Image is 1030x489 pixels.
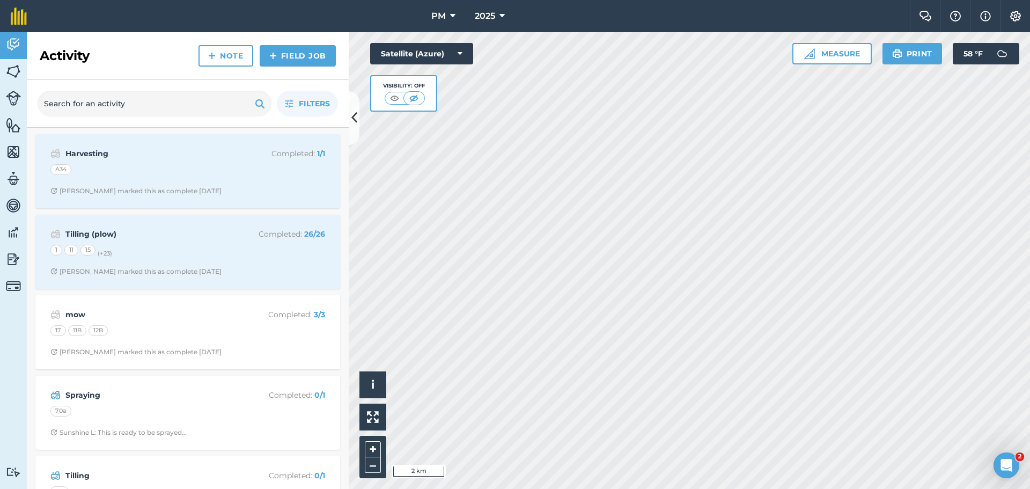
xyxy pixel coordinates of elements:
[407,93,421,104] img: svg+xml;base64,PHN2ZyB4bWxucz0iaHR0cDovL3d3dy53My5vcmcvMjAwMC9zdmciIHdpZHRoPSI1MCIgaGVpZ2h0PSI0MC...
[198,45,253,67] a: Note
[89,325,108,336] div: 12B
[314,310,325,319] strong: 3 / 3
[6,117,21,133] img: svg+xml;base64,PHN2ZyB4bWxucz0iaHR0cDovL3d3dy53My5vcmcvMjAwMC9zdmciIHdpZHRoPSI1NiIgaGVpZ2h0PSI2MC...
[277,91,338,116] button: Filters
[370,43,473,64] button: Satellite (Azure)
[50,164,71,175] div: A34
[50,389,61,402] img: svg+xml;base64,PD94bWwgdmVyc2lvbj0iMS4wIiBlbmNvZGluZz0idXRmLTgiPz4KPCEtLSBHZW5lcmF0b3I6IEFkb2JlIE...
[919,11,932,21] img: Two speech bubbles overlapping with the left bubble in the forefront
[42,382,334,443] a: SprayingCompleted: 0/170aClock with arrow pointing clockwiseSunshine L: This is ready to be spray...
[240,389,325,401] p: Completed :
[65,470,236,481] strong: Tilling
[50,406,71,417] div: 70a
[50,187,57,194] img: Clock with arrow pointing clockwise
[38,91,271,116] input: Search for an activity
[991,43,1013,64] img: svg+xml;base64,PD94bWwgdmVyc2lvbj0iMS4wIiBlbmNvZGluZz0idXRmLTgiPz4KPCEtLSBHZW5lcmF0b3I6IEFkb2JlIE...
[963,43,983,64] span: 58 ° F
[80,245,95,256] div: 15
[371,378,374,391] span: i
[980,10,991,23] img: svg+xml;base64,PHN2ZyB4bWxucz0iaHR0cDovL3d3dy53My5vcmcvMjAwMC9zdmciIHdpZHRoPSIxNyIgaGVpZ2h0PSIxNy...
[365,457,381,473] button: –
[6,198,21,214] img: svg+xml;base64,PD94bWwgdmVyc2lvbj0iMS4wIiBlbmNvZGluZz0idXRmLTgiPz4KPCEtLSBHZW5lcmF0b3I6IEFkb2JlIE...
[6,171,21,187] img: svg+xml;base64,PD94bWwgdmVyc2lvbj0iMS4wIiBlbmNvZGluZz0idXRmLTgiPz4KPCEtLSBHZW5lcmF0b3I6IEFkb2JlIE...
[1009,11,1022,21] img: A cog icon
[65,228,236,240] strong: Tilling (plow)
[792,43,872,64] button: Measure
[6,467,21,477] img: svg+xml;base64,PD94bWwgdmVyc2lvbj0iMS4wIiBlbmNvZGluZz0idXRmLTgiPz4KPCEtLSBHZW5lcmF0b3I6IEFkb2JlIE...
[6,279,21,294] img: svg+xml;base64,PD94bWwgdmVyc2lvbj0iMS4wIiBlbmNvZGluZz0idXRmLTgiPz4KPCEtLSBHZW5lcmF0b3I6IEFkb2JlIE...
[11,8,27,25] img: fieldmargin Logo
[314,390,325,400] strong: 0 / 1
[994,452,1019,478] iframe: Intercom live chat
[953,43,1019,64] button: 58 °F
[50,268,57,275] img: Clock with arrow pointing clockwise
[50,187,222,195] div: [PERSON_NAME] marked this as complete [DATE]
[50,428,187,437] div: Sunshine L: This is ready to be sprayed...
[50,245,62,256] div: 1
[359,371,386,398] button: i
[317,149,325,158] strong: 1 / 1
[1016,452,1024,461] span: 2
[42,302,334,363] a: mowCompleted: 3/31711B12BClock with arrow pointing clockwise[PERSON_NAME] marked this as complete...
[260,45,336,67] a: Field Job
[50,267,222,276] div: [PERSON_NAME] marked this as complete [DATE]
[365,441,381,457] button: +
[299,98,330,110] span: Filters
[6,37,21,53] img: svg+xml;base64,PD94bWwgdmVyc2lvbj0iMS4wIiBlbmNvZGluZz0idXRmLTgiPz4KPCEtLSBHZW5lcmF0b3I6IEFkb2JlIE...
[65,148,236,159] strong: Harvesting
[50,429,57,436] img: Clock with arrow pointing clockwise
[240,470,325,481] p: Completed :
[240,309,325,320] p: Completed :
[65,309,236,320] strong: mow
[804,48,815,59] img: Ruler icon
[949,11,962,21] img: A question mark icon
[388,93,401,104] img: svg+xml;base64,PHN2ZyB4bWxucz0iaHR0cDovL3d3dy53My5vcmcvMjAwMC9zdmciIHdpZHRoPSI1MCIgaGVpZ2h0PSI0MC...
[6,224,21,240] img: svg+xml;base64,PD94bWwgdmVyc2lvbj0iMS4wIiBlbmNvZGluZz0idXRmLTgiPz4KPCEtLSBHZW5lcmF0b3I6IEFkb2JlIE...
[42,221,334,282] a: Tilling (plow)Completed: 26/2611115(+23)Clock with arrow pointing clockwise[PERSON_NAME] marked t...
[50,308,61,321] img: svg+xml;base64,PD94bWwgdmVyc2lvbj0iMS4wIiBlbmNvZGluZz0idXRmLTgiPz4KPCEtLSBHZW5lcmF0b3I6IEFkb2JlIE...
[475,10,495,23] span: 2025
[240,148,325,159] p: Completed :
[269,49,277,62] img: svg+xml;base64,PHN2ZyB4bWxucz0iaHR0cDovL3d3dy53My5vcmcvMjAwMC9zdmciIHdpZHRoPSIxNCIgaGVpZ2h0PSIyNC...
[208,49,216,62] img: svg+xml;base64,PHN2ZyB4bWxucz0iaHR0cDovL3d3dy53My5vcmcvMjAwMC9zdmciIHdpZHRoPSIxNCIgaGVpZ2h0PSIyNC...
[65,389,236,401] strong: Spraying
[367,411,379,423] img: Four arrows, one pointing top left, one top right, one bottom right and the last bottom left
[6,63,21,79] img: svg+xml;base64,PHN2ZyB4bWxucz0iaHR0cDovL3d3dy53My5vcmcvMjAwMC9zdmciIHdpZHRoPSI1NiIgaGVpZ2h0PSI2MC...
[255,97,265,110] img: svg+xml;base64,PHN2ZyB4bWxucz0iaHR0cDovL3d3dy53My5vcmcvMjAwMC9zdmciIHdpZHRoPSIxOSIgaGVpZ2h0PSIyNC...
[50,469,61,482] img: svg+xml;base64,PD94bWwgdmVyc2lvbj0iMS4wIiBlbmNvZGluZz0idXRmLTgiPz4KPCEtLSBHZW5lcmF0b3I6IEFkb2JlIE...
[50,348,57,355] img: Clock with arrow pointing clockwise
[40,47,90,64] h2: Activity
[42,141,334,202] a: HarvestingCompleted: 1/1A34Clock with arrow pointing clockwise[PERSON_NAME] marked this as comple...
[6,251,21,267] img: svg+xml;base64,PD94bWwgdmVyc2lvbj0iMS4wIiBlbmNvZGluZz0idXRmLTgiPz4KPCEtLSBHZW5lcmF0b3I6IEFkb2JlIE...
[64,245,78,256] div: 11
[50,325,66,336] div: 17
[304,229,325,239] strong: 26 / 26
[383,82,425,90] div: Visibility: Off
[6,144,21,160] img: svg+xml;base64,PHN2ZyB4bWxucz0iaHR0cDovL3d3dy53My5vcmcvMjAwMC9zdmciIHdpZHRoPSI1NiIgaGVpZ2h0PSI2MC...
[68,325,86,336] div: 11B
[50,147,61,160] img: svg+xml;base64,PD94bWwgdmVyc2lvbj0iMS4wIiBlbmNvZGluZz0idXRmLTgiPz4KPCEtLSBHZW5lcmF0b3I6IEFkb2JlIE...
[314,471,325,480] strong: 0 / 1
[50,228,61,240] img: svg+xml;base64,PD94bWwgdmVyc2lvbj0iMS4wIiBlbmNvZGluZz0idXRmLTgiPz4KPCEtLSBHZW5lcmF0b3I6IEFkb2JlIE...
[6,91,21,106] img: svg+xml;base64,PD94bWwgdmVyc2lvbj0iMS4wIiBlbmNvZGluZz0idXRmLTgiPz4KPCEtLSBHZW5lcmF0b3I6IEFkb2JlIE...
[240,228,325,240] p: Completed :
[892,47,902,60] img: svg+xml;base64,PHN2ZyB4bWxucz0iaHR0cDovL3d3dy53My5vcmcvMjAwMC9zdmciIHdpZHRoPSIxOSIgaGVpZ2h0PSIyNC...
[882,43,943,64] button: Print
[98,250,112,257] small: (+ 23 )
[431,10,446,23] span: PM
[50,348,222,356] div: [PERSON_NAME] marked this as complete [DATE]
